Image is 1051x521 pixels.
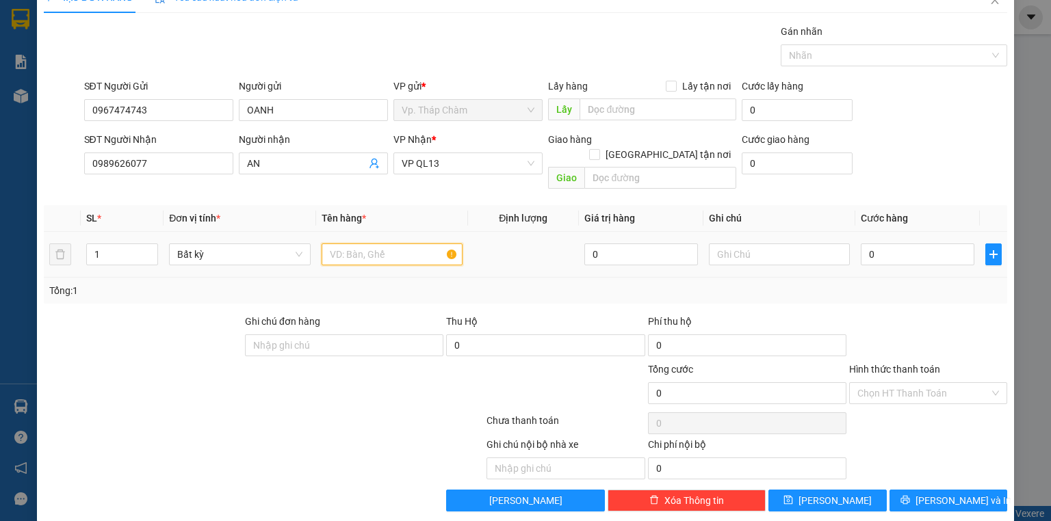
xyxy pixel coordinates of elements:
[584,213,635,224] span: Giá trị hàng
[742,99,853,121] input: Cước lấy hàng
[986,249,1001,260] span: plus
[489,493,562,508] span: [PERSON_NAME]
[548,167,584,189] span: Giao
[402,100,534,120] span: Vp. Tháp Chàm
[446,316,478,327] span: Thu Hộ
[648,314,846,334] div: Phí thu hộ
[239,132,388,147] div: Người nhận
[322,213,366,224] span: Tên hàng
[393,134,432,145] span: VP Nhận
[84,132,233,147] div: SĐT Người Nhận
[799,493,872,508] span: [PERSON_NAME]
[768,490,887,511] button: save[PERSON_NAME]
[580,98,736,120] input: Dọc đường
[703,205,855,232] th: Ghi chú
[169,213,220,224] span: Đơn vị tính
[245,316,320,327] label: Ghi chú đơn hàng
[393,79,543,94] div: VP gửi
[648,437,846,457] div: Chi phí nội bộ
[783,495,793,506] span: save
[84,79,233,94] div: SĐT Người Gửi
[649,495,659,506] span: delete
[245,334,443,356] input: Ghi chú đơn hàng
[177,244,302,265] span: Bất kỳ
[402,153,534,174] span: VP QL13
[369,158,380,169] span: user-add
[742,81,803,92] label: Cước lấy hàng
[709,243,850,265] input: Ghi Chú
[861,213,908,224] span: Cước hàng
[900,495,910,506] span: printer
[600,147,736,162] span: [GEOGRAPHIC_DATA] tận nơi
[916,493,1011,508] span: [PERSON_NAME] và In
[584,167,736,189] input: Dọc đường
[849,364,940,375] label: Hình thức thanh toán
[548,134,592,145] span: Giao hàng
[664,493,724,508] span: Xóa Thông tin
[499,213,547,224] span: Định lượng
[86,213,97,224] span: SL
[486,457,645,479] input: Nhập ghi chú
[608,490,766,511] button: deleteXóa Thông tin
[648,364,693,375] span: Tổng cước
[742,134,809,145] label: Cước giao hàng
[677,79,736,94] span: Lấy tận nơi
[742,152,853,174] input: Cước giao hàng
[49,283,406,298] div: Tổng: 1
[49,243,71,265] button: delete
[548,98,580,120] span: Lấy
[239,79,388,94] div: Người gửi
[584,243,698,265] input: 0
[446,490,604,511] button: [PERSON_NAME]
[781,26,822,37] label: Gán nhãn
[548,81,588,92] span: Lấy hàng
[485,413,646,437] div: Chưa thanh toán
[322,243,463,265] input: VD: Bàn, Ghế
[890,490,1008,511] button: printer[PERSON_NAME] và In
[985,243,1002,265] button: plus
[486,437,645,457] div: Ghi chú nội bộ nhà xe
